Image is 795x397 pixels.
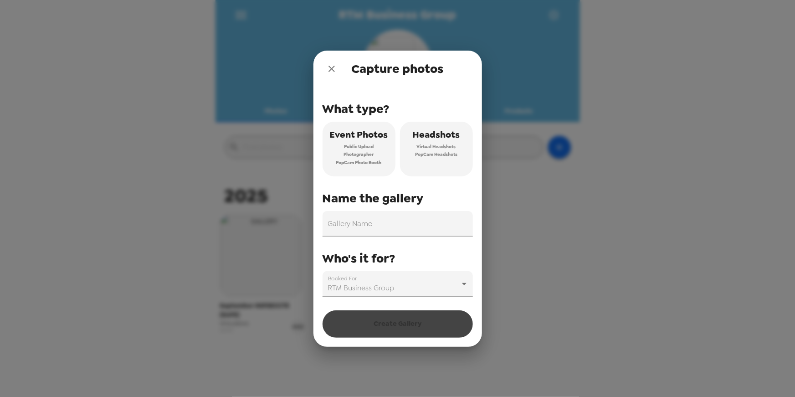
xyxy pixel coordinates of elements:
span: What type? [323,101,390,117]
span: PopCam Photo Booth [336,159,382,167]
span: Virtual Headshots [417,143,456,151]
span: Photographer [344,150,374,159]
div: RTM Business Group [323,271,473,297]
label: Booked For [328,274,357,282]
span: Headshots [413,127,460,143]
span: Capture photos [352,61,444,77]
span: PopCam Headshots [415,150,457,159]
span: Public Upload [344,143,374,151]
span: Event Photos [330,127,388,143]
span: Name the gallery [323,190,424,206]
button: Event PhotosPublic UploadPhotographerPopCam Photo Booth [323,122,395,176]
button: close [323,60,341,78]
button: HeadshotsVirtual HeadshotsPopCam Headshots [400,122,473,176]
span: Who's it for? [323,250,395,267]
